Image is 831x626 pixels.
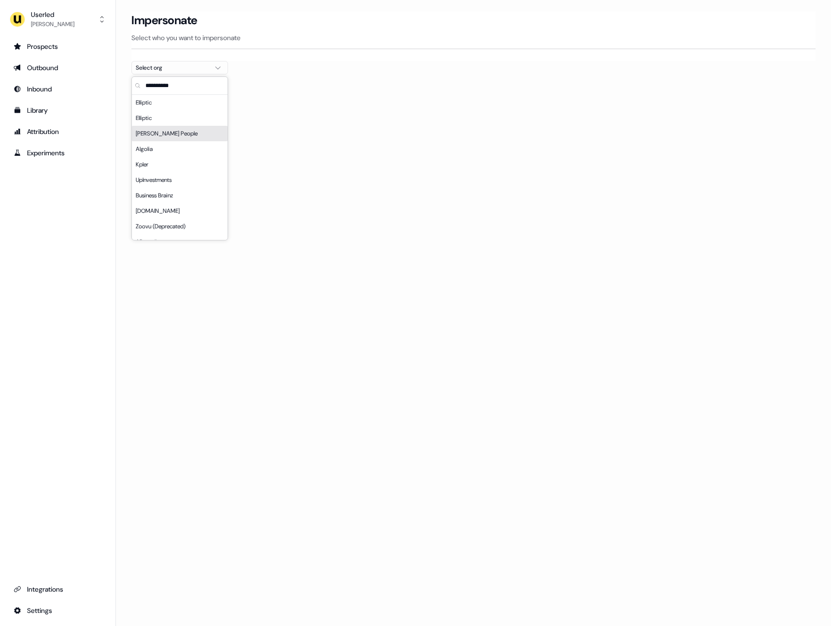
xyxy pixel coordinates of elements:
[131,33,816,43] p: Select who you want to impersonate
[31,10,74,19] div: Userled
[8,103,108,118] a: Go to templates
[8,81,108,97] a: Go to Inbound
[131,61,228,75] button: Select org
[132,219,228,234] div: Zoovu (Deprecated)
[14,63,102,73] div: Outbound
[14,42,102,51] div: Prospects
[14,148,102,158] div: Experiments
[14,584,102,594] div: Integrations
[31,19,74,29] div: [PERSON_NAME]
[132,157,228,172] div: Kpler
[14,105,102,115] div: Library
[8,603,108,618] a: Go to integrations
[14,127,102,136] div: Attribution
[132,188,228,203] div: Business Brainz
[132,126,228,141] div: [PERSON_NAME] People
[14,606,102,615] div: Settings
[14,84,102,94] div: Inbound
[8,145,108,161] a: Go to experiments
[8,124,108,139] a: Go to attribution
[136,63,208,73] div: Select org
[132,141,228,157] div: Algolia
[132,95,228,110] div: Elliptic
[132,203,228,219] div: [DOMAIN_NAME]
[8,8,108,31] button: Userled[PERSON_NAME]
[131,13,198,28] h3: Impersonate
[8,581,108,597] a: Go to integrations
[132,234,228,250] div: ADvendio
[132,95,228,240] div: Suggestions
[132,110,228,126] div: Elliptic
[132,172,228,188] div: UpInvestments
[8,60,108,75] a: Go to outbound experience
[8,39,108,54] a: Go to prospects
